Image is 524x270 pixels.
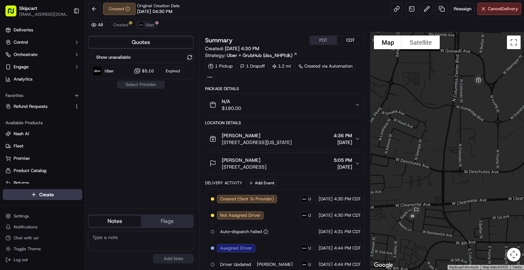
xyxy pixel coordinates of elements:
span: 5:05 PM [334,157,352,164]
a: Powered byPylon [48,169,83,174]
span: Nash AI [14,131,29,137]
img: 8016278978528_b943e370aa5ada12b00a_72.png [14,65,27,77]
img: 1736555255976-a54dd68f-1ca7-489b-9aae-adbdc363a1c4 [14,124,19,130]
button: Orchestrate [3,49,82,60]
div: Delivery Activity [205,180,242,186]
a: Created via Automation [295,61,355,71]
h3: Summary [205,37,233,43]
label: Show unavailable [96,54,131,60]
div: We're available if you need us! [31,72,94,77]
a: Promise [5,155,79,161]
span: Created (Sent To Provider) [220,196,274,202]
button: Promise [3,153,82,164]
span: [DATE] 4:30 PM [225,45,259,52]
div: 1.2 mi [269,61,294,71]
span: Toggle Theme [14,246,41,252]
div: 📗 [7,153,12,158]
div: 1 Pickup [205,61,236,71]
button: N/A$180.00 [205,94,364,116]
span: Uber [308,262,311,267]
a: Analytics [3,74,82,85]
span: Notifications [14,224,38,230]
button: Show satellite imagery [402,35,440,49]
span: Uber [105,68,114,74]
img: Google [372,261,395,270]
button: Keyboard shortcuts [449,265,479,270]
span: Product Catalog [14,168,46,174]
span: Pylon [68,169,83,174]
a: 📗Knowledge Base [4,150,55,162]
button: Quotes [89,37,193,48]
div: Location Details [205,120,365,126]
span: Map data ©2025 [483,265,508,269]
span: [DATE] [319,261,333,268]
span: Promise [14,155,30,161]
span: • [74,124,76,129]
span: [DATE] [319,212,333,218]
div: 💻 [58,153,63,158]
span: API Documentation [64,152,110,159]
img: uber-new-logo.jpeg [302,213,307,218]
button: CancelDelivery [477,3,521,15]
button: All [88,21,106,29]
button: Create [3,189,82,200]
a: Terms (opens in new tab) [512,265,522,269]
span: [PERSON_NAME] [21,105,55,111]
span: [DATE] 04:30 PM [137,9,172,15]
span: Cancel Delivery [488,6,518,12]
button: Map camera controls [507,248,521,261]
p: Welcome 👋 [7,27,124,38]
button: Created [103,3,136,15]
button: [PERSON_NAME][STREET_ADDRESS]5:05 PM[DATE] [205,153,364,174]
div: 1 Dropoff [237,61,268,71]
button: Notes [89,216,141,227]
img: uber-new-logo.jpeg [302,262,307,267]
div: Favorites [3,90,82,101]
span: [DATE] [319,245,333,251]
button: Engage [3,61,82,72]
button: Settings [3,211,82,221]
span: [DATE] [334,164,352,170]
span: Uber [308,245,311,251]
span: 4:30 PM CDT [334,196,361,202]
span: Log out [14,257,28,262]
button: PDT [310,36,337,45]
img: uber-new-logo.jpeg [302,196,307,202]
span: [DATE] [319,229,333,235]
span: [STREET_ADDRESS][US_STATE] [222,139,292,146]
button: Skipcart [19,5,37,12]
a: Refund Requests [5,103,71,110]
span: Control [14,39,28,45]
input: Got a question? Start typing here... [18,44,123,51]
button: Toggle fullscreen view [507,35,521,49]
button: Add Event [246,179,277,187]
button: CDT [337,36,364,45]
span: [EMAIL_ADDRESS][DOMAIN_NAME] [19,12,68,17]
span: Settings [14,213,29,219]
a: Uber + GrubHub (dss_NHPfdk) [227,52,297,59]
img: uber-new-logo.jpeg [139,22,144,28]
a: 💻API Documentation [55,150,112,162]
button: Nash AI [3,128,82,139]
div: Package Details [205,86,365,91]
button: Created [110,21,131,29]
button: Toggle Theme [3,244,82,254]
span: Returns [14,180,29,186]
button: Control [3,37,82,48]
span: Deliveries [14,27,33,33]
span: Create [39,191,54,198]
span: Created: [205,45,259,52]
span: Refund Requests [14,103,47,110]
button: Flags [141,216,193,227]
span: Uber [145,22,155,28]
span: Created [113,22,128,28]
a: Fleet [5,143,79,149]
span: 4:44 PM CDT [334,245,361,251]
button: Refund Requests [3,101,82,112]
div: Start new chat [31,65,112,72]
span: [PERSON_NAME] [222,132,260,139]
button: Chat with us! [3,233,82,243]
